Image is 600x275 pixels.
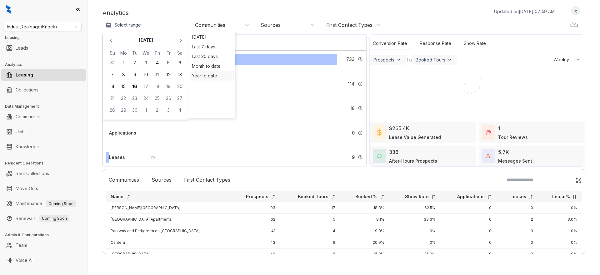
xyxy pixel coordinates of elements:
a: Move Outs [16,182,38,195]
span: 114 [348,81,355,87]
td: 0% [389,237,441,248]
p: Show Rate [405,194,429,200]
td: 62.5% [389,202,441,214]
td: 0% [538,248,582,260]
button: 5 [163,57,174,68]
td: 0% [538,225,582,237]
div: Applications [109,130,136,136]
td: 62 [231,214,280,225]
img: Info [358,155,363,160]
div: First Contact Types [326,22,372,28]
td: 0 [497,225,538,237]
img: Loader [454,65,501,112]
li: Communities [1,110,86,123]
li: Voice AI [1,254,86,267]
div: Booked Tours [416,57,445,62]
span: Indus (Realpage/Knock) [7,22,78,32]
button: 6 [174,57,185,68]
div: Last 7 days [190,42,234,52]
img: TotalFum [486,154,491,158]
li: Units [1,125,86,138]
img: logo [6,5,11,14]
h3: Resident Operations [5,160,87,166]
button: 19 [163,81,174,92]
td: [PERSON_NAME][GEOGRAPHIC_DATA] [106,202,231,214]
img: Info [358,130,363,135]
td: 8.1% [340,214,390,225]
th: Friday [163,50,174,56]
li: Collections [1,84,86,96]
td: 15.0% [340,248,390,260]
div: To [406,56,412,63]
img: sorting [572,194,577,199]
p: Leases [510,194,526,200]
a: Team [16,239,27,252]
td: 0 [441,202,497,214]
button: 2 [152,105,163,116]
td: 9.8% [340,225,390,237]
button: 18 [152,81,163,92]
div: Lease Value Generated [389,134,441,140]
a: Leads [16,42,28,54]
a: Knowledge [16,140,39,153]
td: 41 [231,225,280,237]
button: 26 [163,93,174,104]
td: 0 [441,214,497,225]
button: Weekly [550,54,585,65]
button: 21 [107,93,118,104]
img: sorting [380,194,384,199]
button: 16 [129,81,140,92]
td: 0 [497,237,538,248]
button: 23 [129,93,140,104]
button: 3 [140,57,152,68]
button: 27 [174,93,185,104]
p: Name [111,194,123,200]
div: First Contact Types [181,173,233,187]
img: ViewFilterArrow [396,56,402,63]
button: 3 [163,105,174,116]
img: sorting [126,194,130,199]
td: 5 [280,214,340,225]
button: 1 [140,105,152,116]
button: 4 [152,57,163,68]
div: Sources [261,22,281,28]
p: Updated on [DATE] 07:49 AM [494,8,555,15]
div: Communities [195,22,225,28]
button: 4 [174,105,185,116]
img: Info [358,106,363,111]
a: Units [16,125,26,138]
td: 0% [389,225,441,237]
span: Coming Soon [39,215,69,222]
img: sorting [487,194,492,199]
img: ViewFilterArrow [447,56,453,63]
li: Leasing [1,69,86,81]
div: Show Rate [461,37,489,50]
td: 93 [231,202,280,214]
img: sorting [528,194,533,199]
th: Tuesday [129,50,140,56]
th: Sunday [107,50,118,56]
button: 24 [140,93,152,104]
div: Messages Sent [498,158,532,164]
th: Thursday [152,50,163,56]
h3: Analytics [5,62,87,67]
div: 1 % [144,154,156,161]
h3: Admin & Configurations [5,232,87,238]
a: RenewalsComing Soon [16,212,69,225]
td: 25.0% [389,248,441,260]
td: Cantera [106,237,231,248]
a: Voice AI [16,254,32,267]
td: 33.3% [389,214,441,225]
button: 22 [118,93,129,104]
a: Rent Collections [16,167,49,180]
button: 11 [152,69,163,80]
button: Select range [102,19,187,31]
div: Communities [106,173,142,187]
div: 1 [498,125,500,132]
div: 336 [389,148,398,156]
p: Booked % [355,194,377,200]
td: 3.0% [538,214,582,225]
td: 9 [280,237,340,248]
button: 2 [129,57,140,68]
div: Tour Reviews [498,134,528,140]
